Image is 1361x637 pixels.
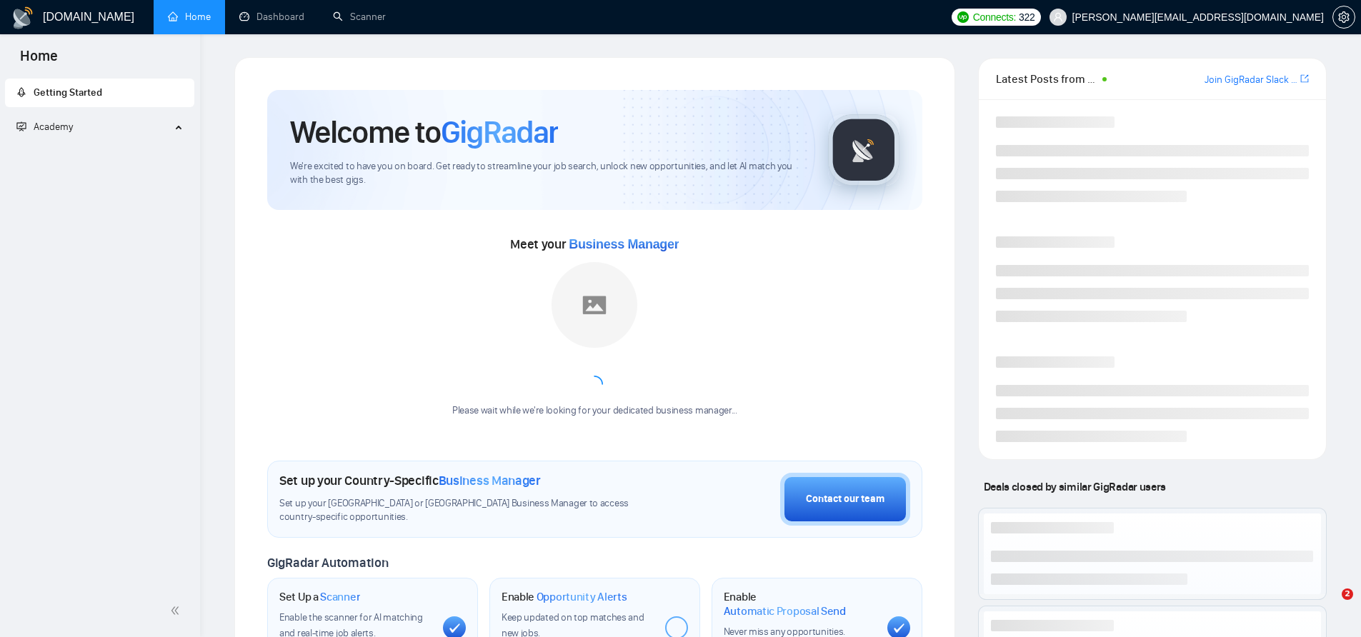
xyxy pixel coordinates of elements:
[996,70,1098,88] span: Latest Posts from the GigRadar Community
[1332,11,1355,23] a: setting
[552,262,637,348] img: placeholder.png
[806,491,884,507] div: Contact our team
[780,473,910,526] button: Contact our team
[441,113,558,151] span: GigRadar
[828,114,899,186] img: gigradar-logo.png
[439,473,541,488] span: Business Manager
[444,404,746,418] div: Please wait while we're looking for your dedicated business manager...
[16,87,26,97] span: rocket
[9,46,69,76] span: Home
[279,590,360,604] h1: Set Up a
[279,473,541,488] h1: Set up your Country-Specific
[502,590,627,604] h1: Enable
[978,474,1172,499] span: Deals closed by similar GigRadar users
[16,121,73,133] span: Academy
[11,6,34,29] img: logo
[279,497,658,524] span: Set up your [GEOGRAPHIC_DATA] or [GEOGRAPHIC_DATA] Business Manager to access country-specific op...
[34,86,102,99] span: Getting Started
[1312,588,1347,623] iframe: Intercom live chat
[170,603,184,618] span: double-left
[16,121,26,131] span: fund-projection-screen
[1332,6,1355,29] button: setting
[1019,9,1035,25] span: 322
[290,160,805,187] span: We're excited to have you on board. Get ready to streamline your job search, unlock new opportuni...
[569,237,679,251] span: Business Manager
[584,373,605,395] span: loading
[1205,72,1297,88] a: Join GigRadar Slack Community
[537,590,627,604] span: Opportunity Alerts
[1333,11,1355,23] span: setting
[724,604,846,618] span: Automatic Proposal Send
[1342,588,1353,600] span: 2
[510,236,679,252] span: Meet your
[333,11,386,23] a: searchScanner
[973,9,1016,25] span: Connects:
[320,590,360,604] span: Scanner
[724,590,876,618] h1: Enable
[168,11,211,23] a: homeHome
[957,11,969,23] img: upwork-logo.png
[1053,12,1063,22] span: user
[1300,73,1309,84] span: export
[1300,72,1309,86] a: export
[5,79,194,107] li: Getting Started
[34,121,73,133] span: Academy
[290,113,558,151] h1: Welcome to
[239,11,304,23] a: dashboardDashboard
[267,555,388,571] span: GigRadar Automation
